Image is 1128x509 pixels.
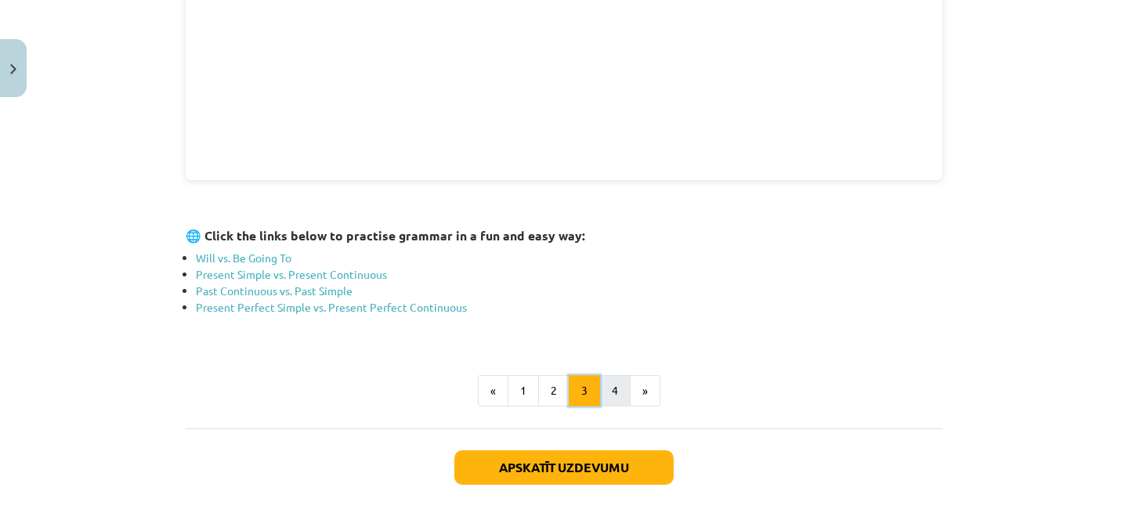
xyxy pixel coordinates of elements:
[538,375,569,406] button: 2
[454,450,674,485] button: Apskatīt uzdevumu
[196,300,467,314] a: Present Perfect Simple vs. Present Perfect Continuous
[186,375,942,406] nav: Page navigation example
[630,375,660,406] button: »
[10,64,16,74] img: icon-close-lesson-0947bae3869378f0d4975bcd49f059093ad1ed9edebbc8119c70593378902aed.svg
[508,375,539,406] button: 1
[599,375,631,406] button: 4
[569,375,600,406] button: 3
[196,267,387,281] a: Present Simple vs. Present Continuous
[196,251,291,265] a: Will vs. Be Going To
[186,227,585,244] strong: 🌐 Click the links below to practise grammar in a fun and easy way:
[196,283,352,298] a: Past Continuous vs. Past Simple
[478,375,508,406] button: «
